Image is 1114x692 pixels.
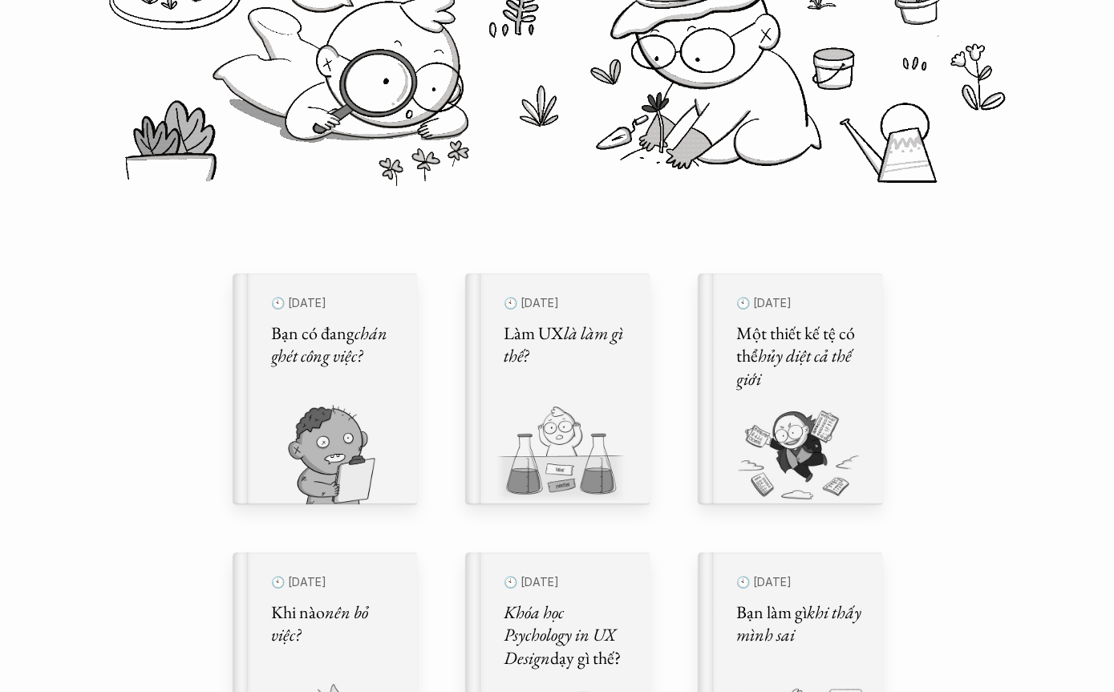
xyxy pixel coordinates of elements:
h5: Làm UX [504,322,630,368]
em: là làm gì thế? [504,322,626,368]
p: 🕙 [DATE] [736,572,863,593]
em: Khóa học Psychology in UX Design [504,601,619,670]
h5: dạy gì thế? [504,601,630,670]
a: 🕙 [DATE]Bạn có đangchán ghét công việc? [233,273,417,504]
h5: Bạn làm gì [736,601,863,647]
a: 🕙 [DATE]Một thiết kế tệ có thểhủy diệt cả thế giới [698,273,882,504]
h5: Khi nào [271,601,398,647]
em: chán ghét công việc? [271,322,391,368]
p: 🕙 [DATE] [504,572,630,593]
h5: Một thiết kế tệ có thể [736,322,863,391]
em: nên bỏ việc? [271,601,371,647]
em: hủy diệt cả thế giới [736,344,854,391]
p: 🕙 [DATE] [271,572,398,593]
p: 🕙 [DATE] [736,293,863,314]
p: 🕙 [DATE] [271,293,398,314]
em: khi thấy mình sai [736,601,865,647]
a: 🕙 [DATE]Làm UXlà làm gì thế? [465,273,650,504]
h5: Bạn có đang [271,322,398,368]
p: 🕙 [DATE] [504,293,630,314]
